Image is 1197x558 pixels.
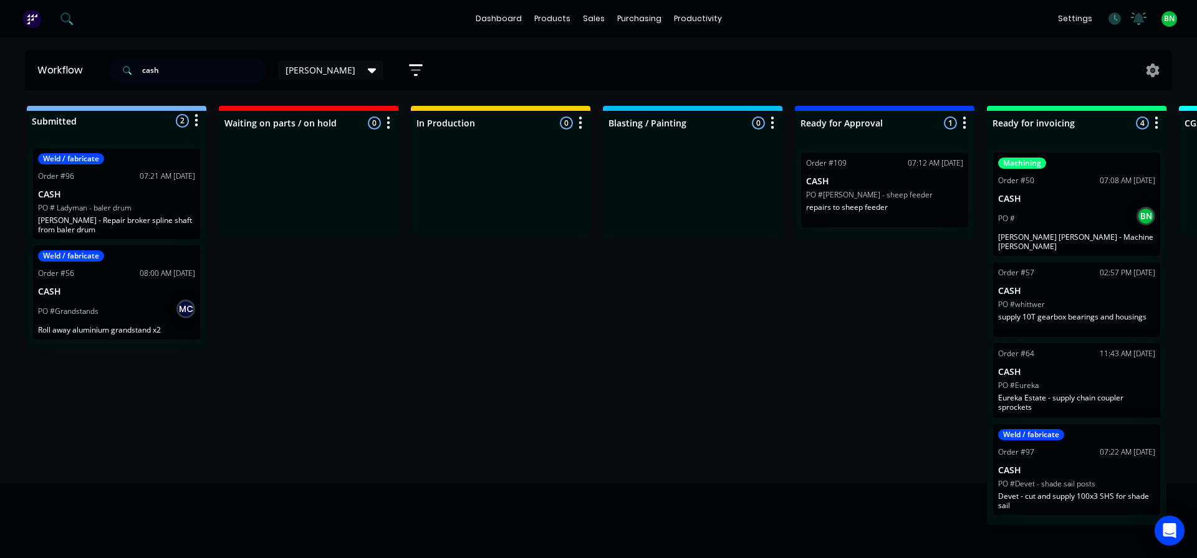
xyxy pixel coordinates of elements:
[806,176,963,187] p: CASH
[998,312,1155,321] p: supply 10T gearbox bearings and housings
[38,325,195,334] p: Roll away aluminium grandstand x2
[33,245,200,339] div: Weld / fabricateOrder #5608:00 AM [DATE]CASHPO #GrandstandsMCRoll away aluminium grandstand x2
[998,465,1155,476] p: CASH
[998,393,1155,412] p: Eureka Estate - supply chain coupler sprockets
[1100,348,1155,359] div: 11:43 AM [DATE]
[38,268,74,279] div: Order #56
[668,9,728,28] div: productivity
[33,148,200,239] div: Weld / fabricateOrder #9607:21 AM [DATE]CASHPO # Ladyman - baler drum[PERSON_NAME] - Repair broke...
[998,491,1155,510] p: Devet - cut and supply 100x3 SHS for shade sail
[998,267,1034,278] div: Order #57
[1100,447,1155,458] div: 07:22 AM [DATE]
[38,306,99,317] p: PO #Grandstands
[908,158,963,169] div: 07:12 AM [DATE]
[806,158,847,169] div: Order #109
[140,171,195,182] div: 07:21 AM [DATE]
[38,250,104,262] div: Weld / fabricate
[1100,175,1155,186] div: 07:08 AM [DATE]
[38,215,195,234] p: [PERSON_NAME] - Repair broker spline shaft from baler drum
[998,367,1155,377] p: CASH
[998,299,1045,310] p: PO #whittwer
[286,64,355,77] span: [PERSON_NAME]
[806,202,963,212] p: repairs to sheep feeder
[1137,207,1155,225] div: BN
[993,262,1160,337] div: Order #5702:57 PM [DATE]CASHPO #whittwersupply 10T gearbox bearings and housings
[998,194,1155,204] p: CASH
[998,478,1095,489] p: PO #Devet - shade sail posts
[993,153,1160,256] div: MachiningOrder #5007:08 AM [DATE]CASHPO #BN[PERSON_NAME] [PERSON_NAME] - Machine [PERSON_NAME]
[998,348,1034,359] div: Order #64
[577,9,611,28] div: sales
[1100,267,1155,278] div: 02:57 PM [DATE]
[38,286,195,297] p: CASH
[998,213,1015,224] p: PO #
[801,153,968,227] div: Order #10907:12 AM [DATE]CASHPO #[PERSON_NAME] - sheep feederrepairs to sheep feeder
[998,232,1155,251] p: [PERSON_NAME] [PERSON_NAME] - Machine [PERSON_NAME]
[611,9,668,28] div: purchasing
[528,9,577,28] div: products
[998,286,1155,296] p: CASH
[1164,13,1175,24] span: BN
[1155,516,1185,546] div: Open Intercom Messenger
[998,158,1046,169] div: Machining
[993,424,1160,515] div: Weld / fabricateOrder #9707:22 AM [DATE]CASHPO #Devet - shade sail postsDevet - cut and supply 10...
[998,429,1064,440] div: Weld / fabricate
[38,153,104,164] div: Weld / fabricate
[38,202,132,214] p: PO # Ladyman - baler drum
[22,9,41,28] img: Factory
[176,300,195,318] div: MC
[998,380,1039,391] p: PO #Eureka
[140,268,195,279] div: 08:00 AM [DATE]
[806,189,933,201] p: PO #[PERSON_NAME] - sheep feeder
[38,171,74,182] div: Order #96
[998,447,1034,458] div: Order #97
[993,343,1160,418] div: Order #6411:43 AM [DATE]CASHPO #EurekaEureka Estate - supply chain coupler sprockets
[38,189,195,200] p: CASH
[469,9,528,28] a: dashboard
[1052,9,1098,28] div: settings
[142,58,266,83] input: Search for orders...
[998,175,1034,186] div: Order #50
[37,63,89,78] div: Workflow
